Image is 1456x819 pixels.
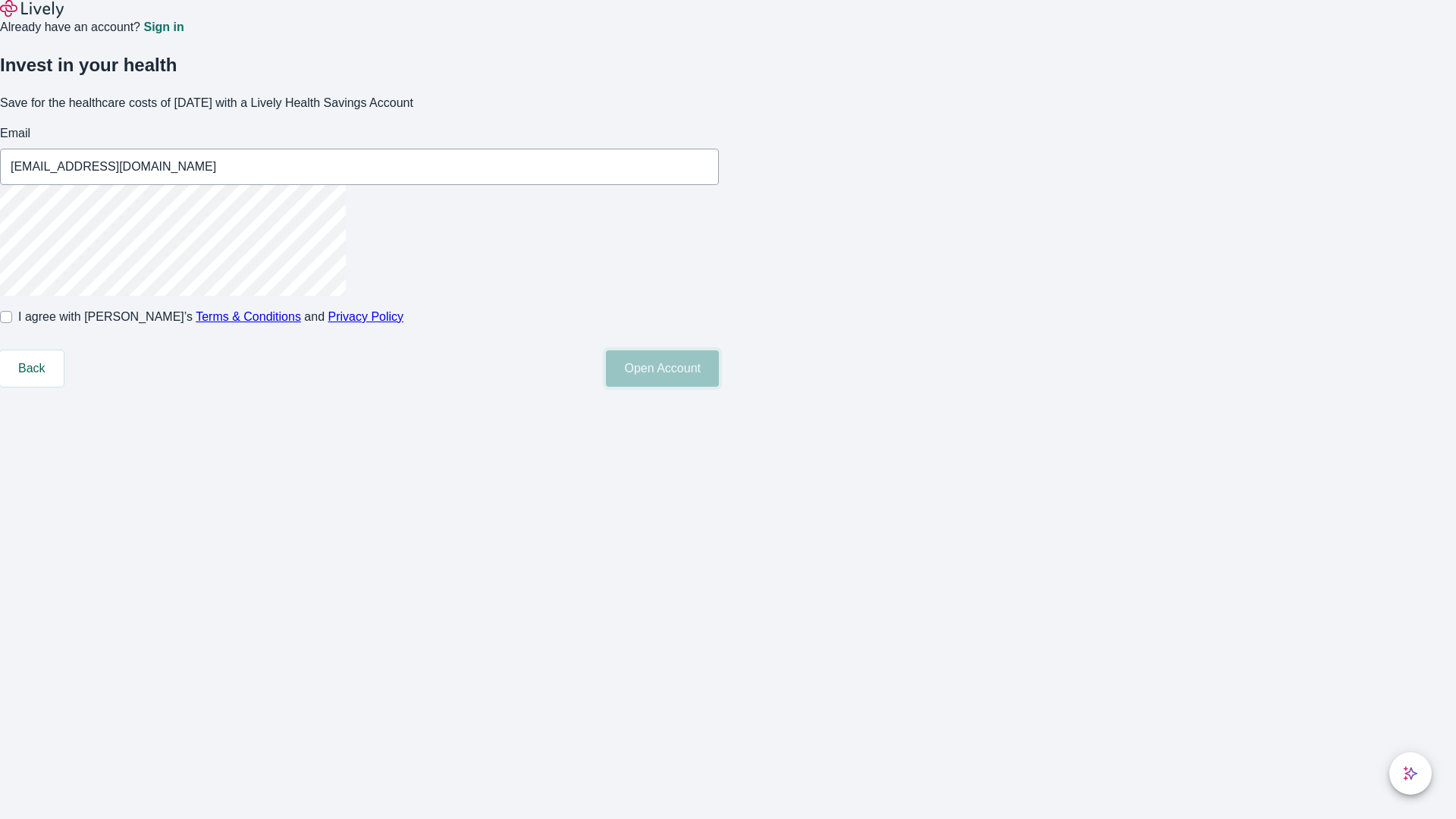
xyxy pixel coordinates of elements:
[18,308,403,326] span: I agree with [PERSON_NAME]’s and
[143,21,184,33] a: Sign in
[1403,766,1418,781] svg: Lively AI Assistant
[1389,752,1432,795] button: chat
[328,310,404,323] a: Privacy Policy
[196,310,301,323] a: Terms & Conditions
